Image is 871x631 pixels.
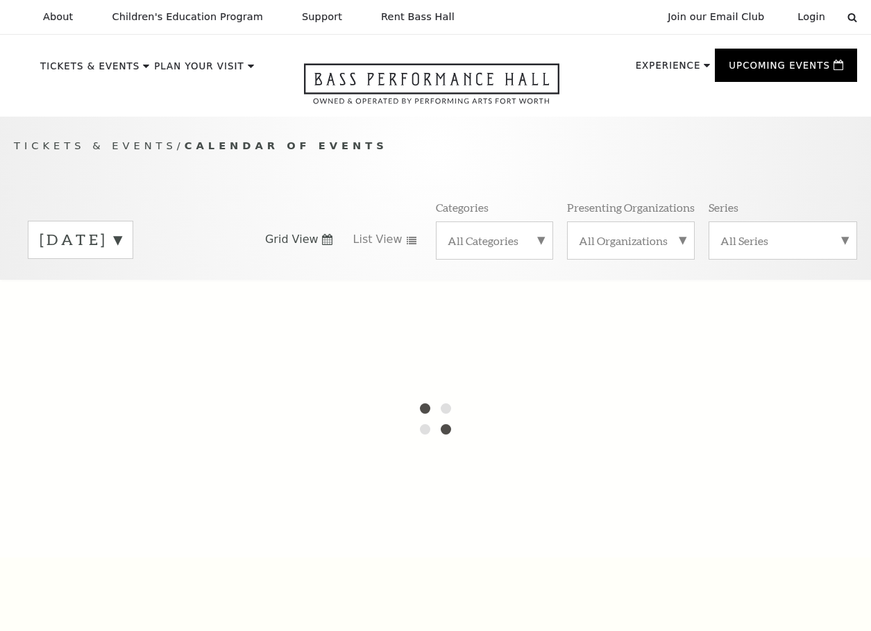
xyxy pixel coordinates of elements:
[14,137,857,155] p: /
[567,200,695,214] p: Presenting Organizations
[14,140,177,151] span: Tickets & Events
[720,233,845,248] label: All Series
[154,62,244,78] p: Plan Your Visit
[185,140,388,151] span: Calendar of Events
[265,232,319,247] span: Grid View
[579,233,683,248] label: All Organizations
[448,233,542,248] label: All Categories
[40,229,121,251] label: [DATE]
[302,11,342,23] p: Support
[43,11,73,23] p: About
[112,11,263,23] p: Children's Education Program
[381,11,455,23] p: Rent Bass Hall
[729,61,830,78] p: Upcoming Events
[436,200,489,214] p: Categories
[353,232,403,247] span: List View
[40,62,139,78] p: Tickets & Events
[636,61,701,78] p: Experience
[709,200,738,214] p: Series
